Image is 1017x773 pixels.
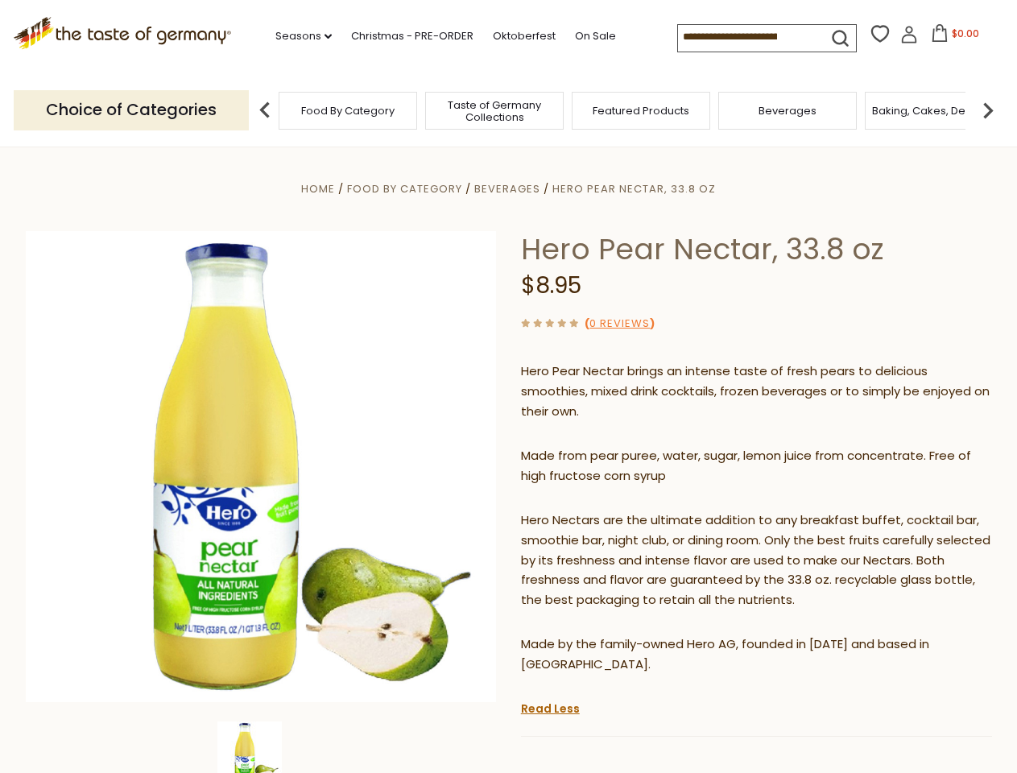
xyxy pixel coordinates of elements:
[589,316,650,333] a: 0 Reviews
[972,94,1004,126] img: next arrow
[301,181,335,196] a: Home
[275,27,332,45] a: Seasons
[521,635,992,675] p: Made by the family-owned Hero AG, founded in [DATE] and based in [GEOGRAPHIC_DATA].
[921,24,990,48] button: $0.00
[351,27,473,45] a: Christmas - PRE-ORDER
[521,231,992,267] h1: Hero Pear Nectar, 33.8 oz
[301,105,395,117] a: Food By Category
[872,105,997,117] a: Baking, Cakes, Desserts
[521,446,992,486] p: Made from pear puree, water, sugar, lemon juice from concentrate. Free of high fructose corn syrup​
[521,362,992,422] p: Hero Pear Nectar brings an intense taste of fresh pears to delicious smoothies, mixed drink cockt...
[521,701,580,717] a: Read Less
[521,270,581,301] span: $8.95
[430,99,559,123] a: Taste of Germany Collections
[521,511,992,611] p: Hero Nectars are the ultimate addition to any breakfast buffet, cocktail bar, smoothie bar, night...
[474,181,540,196] a: Beverages
[14,90,249,130] p: Choice of Categories
[493,27,556,45] a: Oktoberfest
[759,105,816,117] a: Beverages
[552,181,716,196] a: Hero Pear Nectar, 33.8 oz
[249,94,281,126] img: previous arrow
[593,105,689,117] a: Featured Products
[575,27,616,45] a: On Sale
[952,27,979,40] span: $0.00
[26,231,497,702] img: Hero Pear Nectar, 33.8 oz
[585,316,655,331] span: ( )
[347,181,462,196] a: Food By Category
